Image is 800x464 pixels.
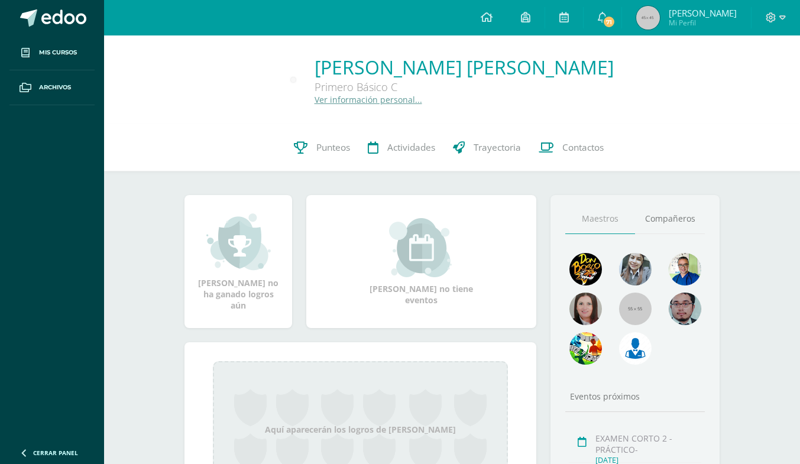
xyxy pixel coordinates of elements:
[669,293,701,325] img: d0e54f245e8330cebada5b5b95708334.png
[619,253,652,285] img: 45bd7986b8947ad7e5894cbc9b781108.png
[603,15,616,28] span: 71
[565,391,705,402] div: Eventos próximos
[206,212,271,271] img: achievement_small.png
[595,433,701,455] div: EXAMEN CORTO 2 - PRÁCTICO-
[636,6,660,30] img: 45x45
[444,124,530,171] a: Trayectoria
[474,141,521,154] span: Trayectoria
[635,204,705,234] a: Compañeros
[569,293,602,325] img: 67c3d6f6ad1c930a517675cdc903f95f.png
[565,204,635,234] a: Maestros
[359,124,444,171] a: Actividades
[196,212,280,311] div: [PERSON_NAME] no ha ganado logros aún
[530,124,613,171] a: Contactos
[362,218,481,306] div: [PERSON_NAME] no tiene eventos
[569,332,602,365] img: a43eca2235894a1cc1b3d6ce2f11d98a.png
[316,141,350,154] span: Punteos
[569,253,602,285] img: 29fc2a48271e3f3676cb2cb292ff2552.png
[315,54,614,80] a: [PERSON_NAME] [PERSON_NAME]
[619,293,652,325] img: 55x55
[33,449,78,457] span: Cerrar panel
[669,7,737,19] span: [PERSON_NAME]
[315,80,614,94] div: Primero Básico C
[389,218,454,277] img: event_small.png
[669,18,737,28] span: Mi Perfil
[619,332,652,365] img: e63a902289343e96739d5c590eb21bcd.png
[9,70,95,105] a: Archivos
[669,253,701,285] img: 10741f48bcca31577cbcd80b61dad2f3.png
[39,83,71,92] span: Archivos
[285,124,359,171] a: Punteos
[9,35,95,70] a: Mis cursos
[39,48,77,57] span: Mis cursos
[387,141,435,154] span: Actividades
[562,141,604,154] span: Contactos
[315,94,422,105] a: Ver información personal...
